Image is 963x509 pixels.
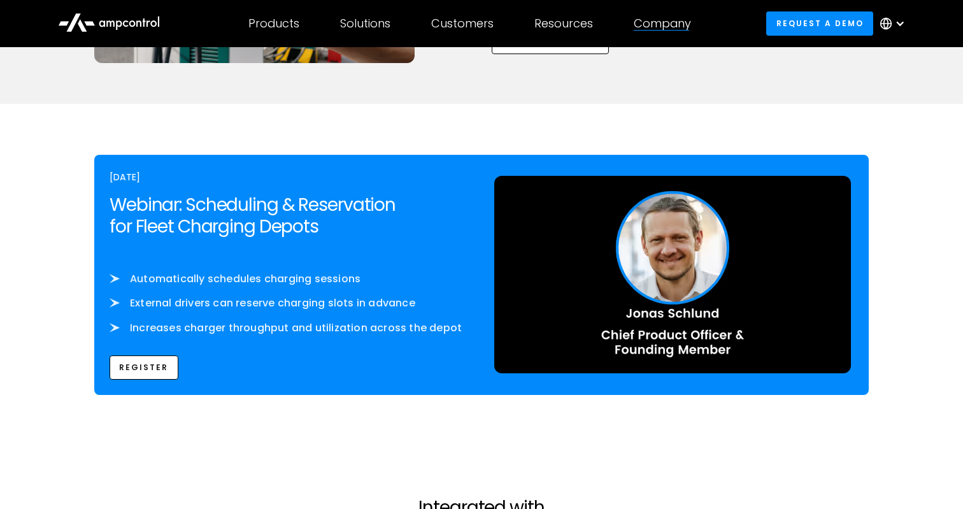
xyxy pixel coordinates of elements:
div: Customers [431,17,494,31]
div: Company [634,17,691,31]
div: Solutions [340,17,390,31]
div: Resources [534,17,593,31]
li: External drivers can reserve charging slots in advance [110,296,469,310]
p: ‍ [110,258,469,272]
li: ​Automatically schedules charging sessions [110,272,469,286]
h2: Webinar: Scheduling & Reservation for Fleet Charging Depots [110,194,469,237]
a: REgister [110,355,178,379]
li: Increases charger throughput and utilization across the depot [110,321,469,335]
a: Request a demo [766,11,873,35]
div: Products [248,17,299,31]
img: Jonas Schlund, CPO at Ampcontrol [494,176,851,373]
div: [DATE] [110,170,469,184]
